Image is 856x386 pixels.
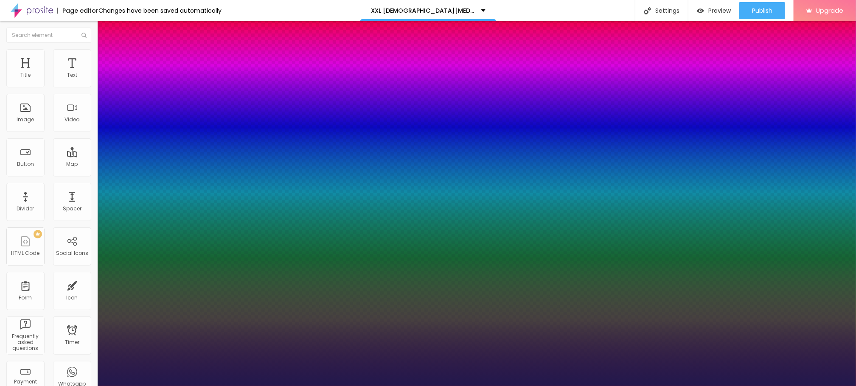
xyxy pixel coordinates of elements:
[67,295,78,301] div: Icon
[6,28,91,43] input: Search element
[644,7,651,14] img: Icone
[67,161,78,167] div: Map
[752,7,772,14] span: Publish
[697,7,704,14] img: view-1.svg
[20,72,31,78] div: Title
[19,295,32,301] div: Form
[81,33,87,38] img: Icone
[17,206,34,212] div: Divider
[17,117,34,123] div: Image
[688,2,739,19] button: Preview
[17,161,34,167] div: Button
[98,8,222,14] div: Changes have been saved automatically
[65,117,80,123] div: Video
[65,339,79,345] div: Timer
[57,8,98,14] div: Page editor
[739,2,785,19] button: Publish
[371,8,475,14] p: XXL [DEMOGRAPHIC_DATA][MEDICAL_DATA] Gummies [GEOGRAPHIC_DATA]
[67,72,77,78] div: Text
[63,206,81,212] div: Spacer
[816,7,843,14] span: Upgrade
[56,250,88,256] div: Social Icons
[708,7,731,14] span: Preview
[11,250,40,256] div: HTML Code
[8,333,42,352] div: Frequently asked questions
